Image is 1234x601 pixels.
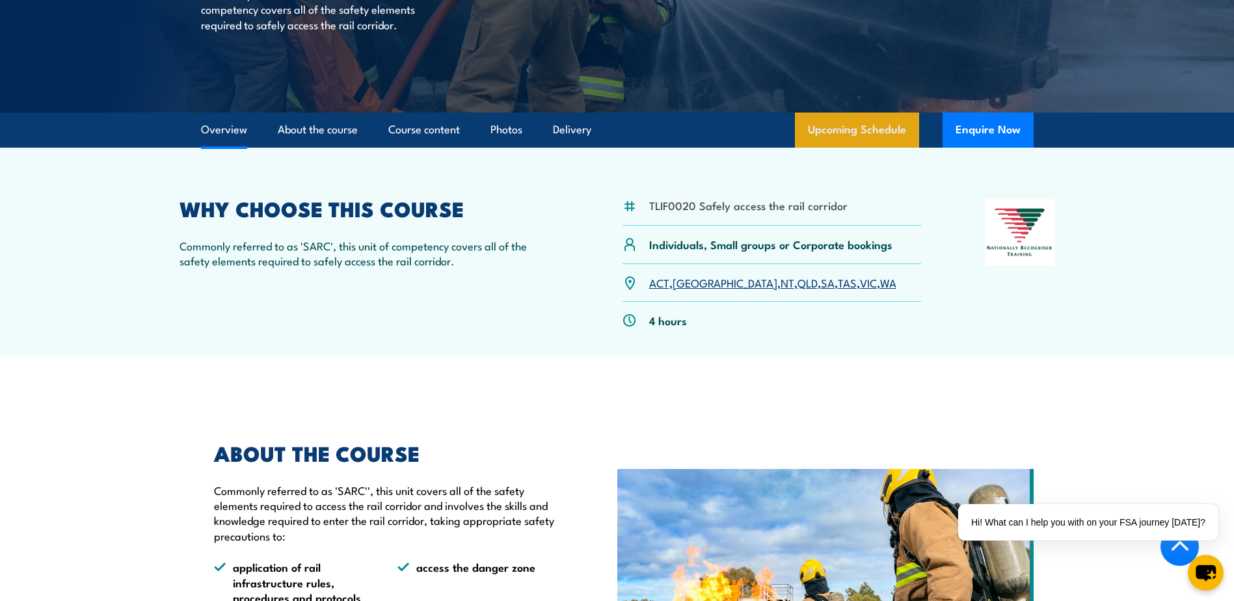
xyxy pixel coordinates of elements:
a: QLD [798,274,818,290]
p: , , , , , , , [649,275,896,290]
a: SA [821,274,835,290]
a: TAS [838,274,857,290]
a: Overview [201,113,247,147]
button: chat-button [1188,555,1224,591]
a: Course content [388,113,460,147]
a: About the course [278,113,358,147]
img: Nationally Recognised Training logo. [985,199,1055,265]
p: Commonly referred to as 'SARC'', this unit covers all of the safety elements required to access t... [214,483,557,544]
a: WA [880,274,896,290]
a: NT [781,274,794,290]
a: VIC [860,274,877,290]
a: Delivery [553,113,591,147]
div: Hi! What can I help you with on your FSA journey [DATE]? [958,504,1218,541]
a: Upcoming Schedule [795,113,919,148]
h2: ABOUT THE COURSE [214,444,557,462]
a: Photos [490,113,522,147]
p: Commonly referred to as 'SARC', this unit of competency covers all of the safety elements require... [180,238,559,269]
button: Enquire Now [943,113,1034,148]
p: 4 hours [649,313,687,328]
li: TLIF0020 Safely access the rail corridor [649,198,848,213]
h2: WHY CHOOSE THIS COURSE [180,199,559,217]
p: Individuals, Small groups or Corporate bookings [649,237,892,252]
a: [GEOGRAPHIC_DATA] [673,274,777,290]
a: ACT [649,274,669,290]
